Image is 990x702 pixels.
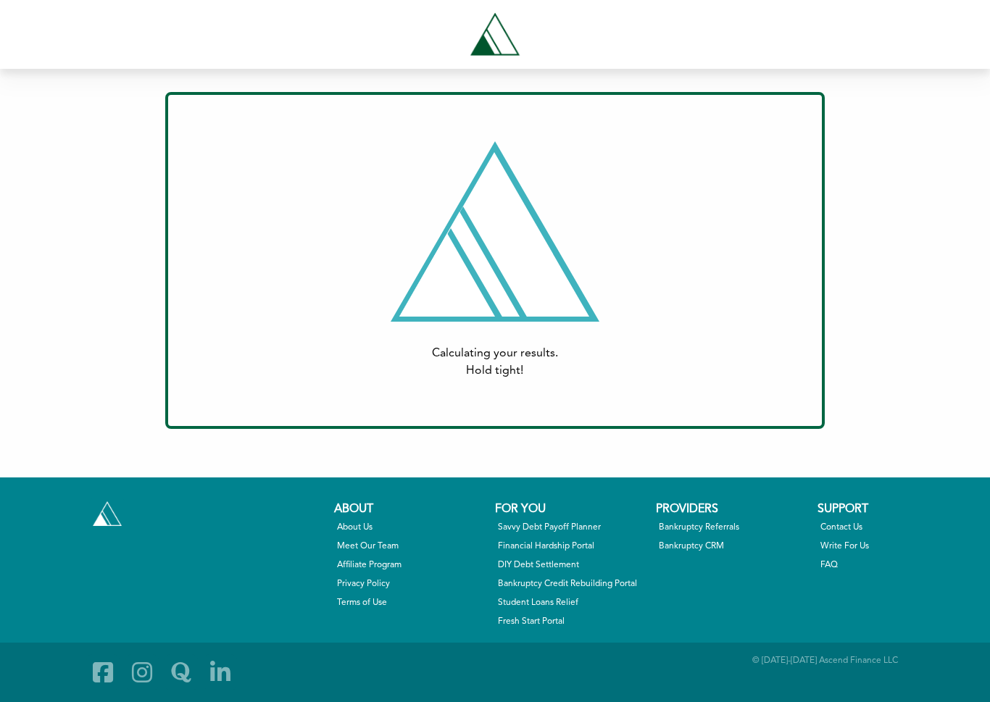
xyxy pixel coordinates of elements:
a: About Us [337,521,485,534]
a: DIY Debt Settlement [498,559,646,572]
a: Meet Our Team [337,540,485,553]
div: Providers [656,501,810,518]
div: For You [495,501,649,518]
a: Quora [165,654,198,690]
img: Tryascend.com [468,12,522,57]
img: Tryascend.com [93,501,122,526]
a: Financial Hardship Portal [498,540,646,553]
a: Fresh Start Portal [498,615,646,628]
div: About [334,501,488,518]
a: Student Loans Relief [498,596,646,609]
a: Bankruptcy Credit Rebuilding Portal [498,577,646,590]
a: Tryascend.com [89,498,125,530]
a: Bankruptcy CRM [659,540,807,553]
a: Linkedin [204,654,237,690]
a: Write For Us [820,540,968,553]
a: Contact Us [820,521,968,534]
a: Facebook [86,654,120,690]
div: Calculating your results. Hold tight! [215,345,776,380]
div: © [DATE]-[DATE] Ascend Finance LLC [656,654,898,690]
a: Terms of Use [337,596,485,609]
a: Instagram [125,654,159,690]
div: Support [818,501,971,518]
a: FAQ [820,559,968,572]
a: Savvy Debt Payoff Planner [498,521,646,534]
a: Privacy Policy [337,577,485,590]
a: Bankruptcy Referrals [659,521,807,534]
a: Affiliate Program [337,559,485,572]
a: Tryascend.com [334,12,657,57]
